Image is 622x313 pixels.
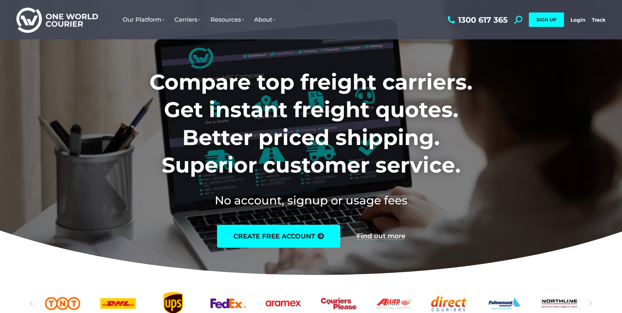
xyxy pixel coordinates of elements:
h2: No account, signup or usage fees [106,192,516,208]
a: Track [592,17,606,23]
span: Carriers [174,16,201,23]
a: Find out more [357,233,405,240]
h1: Compare top freight carriers. Get instant freight quotes. Better priced shipping. Superior custom... [106,68,516,179]
a: Carriers [170,10,206,30]
a: About [249,10,280,30]
a: create free account [217,225,340,248]
a: SIGN UP [529,12,564,27]
span: Our Platform [123,16,165,23]
a: Login [571,17,585,23]
a: 1300 617 365 [446,16,508,24]
span: SIGN UP [536,17,556,23]
a: Our Platform [118,10,170,30]
span: Resources [211,16,244,23]
span: About [254,16,275,23]
img: One World Courier [16,7,98,33]
a: Resources [206,10,249,30]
